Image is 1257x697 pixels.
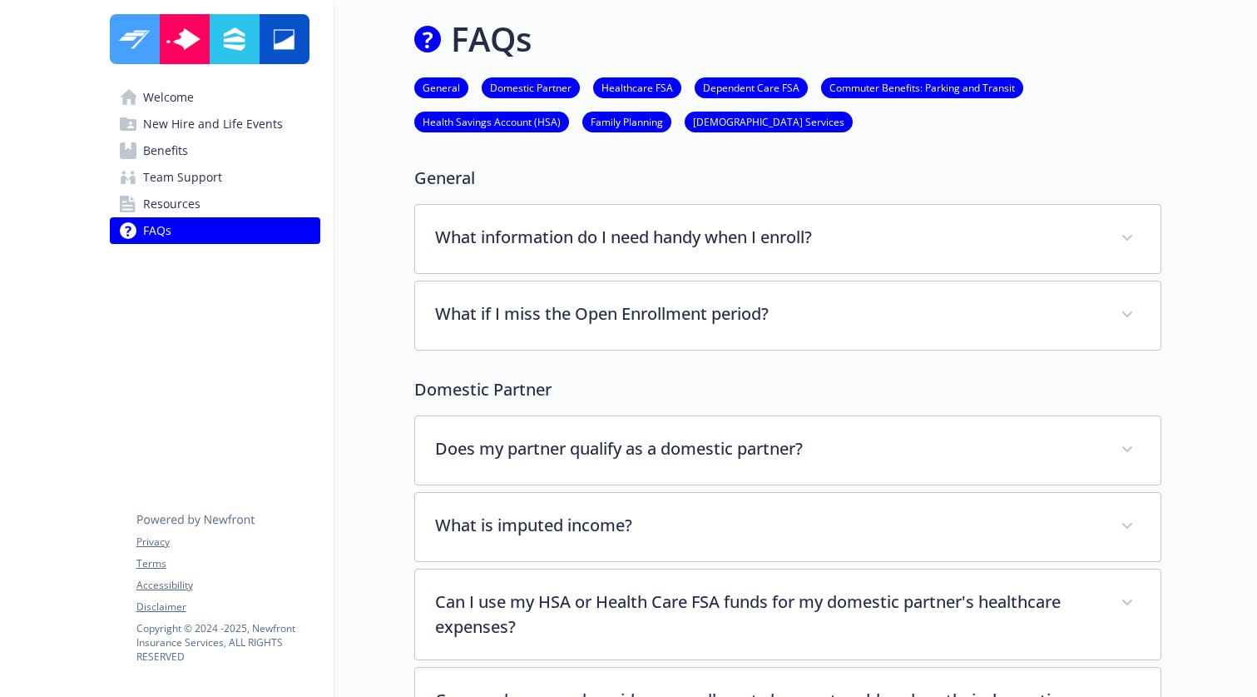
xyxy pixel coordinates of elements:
a: Family Planning [582,113,671,129]
a: Disclaimer [136,600,319,615]
a: Health Savings Account (HSA) [414,113,569,129]
a: FAQs [110,217,320,244]
div: What information do I need handy when I enroll? [415,205,1160,273]
span: New Hire and Life Events [143,111,283,137]
a: Accessibility [136,578,319,593]
a: Healthcare FSA [593,79,681,95]
p: Domestic Partner [414,377,1161,402]
h1: FAQs [451,14,532,64]
div: Does my partner qualify as a domestic partner? [415,416,1160,485]
span: Team Support [143,164,222,191]
p: General [414,166,1161,191]
a: Welcome [110,84,320,111]
a: Dependent Care FSA [695,79,808,95]
div: What if I miss the Open Enrollment period? [415,281,1160,350]
p: Does my partner qualify as a domestic partner? [435,436,1101,461]
div: Can I use my HSA or Health Care FSA funds for my domestic partner's healthcare expenses? [415,570,1160,660]
p: Can I use my HSA or Health Care FSA funds for my domestic partner's healthcare expenses? [435,590,1101,640]
a: General [414,79,468,95]
a: Team Support [110,164,320,191]
span: Benefits [143,137,188,164]
p: Copyright © 2024 - 2025 , Newfront Insurance Services, ALL RIGHTS RESERVED [136,621,319,664]
span: FAQs [143,217,171,244]
a: Terms [136,556,319,571]
a: Resources [110,191,320,217]
a: Domestic Partner [482,79,580,95]
a: New Hire and Life Events [110,111,320,137]
p: What information do I need handy when I enroll? [435,225,1101,250]
p: What if I miss the Open Enrollment period? [435,301,1101,326]
span: Resources [143,191,200,217]
div: What is imputed income? [415,493,1160,561]
a: Commuter Benefits: Parking and Transit [821,79,1023,95]
a: Benefits [110,137,320,164]
p: What is imputed income? [435,513,1101,538]
span: Welcome [143,84,194,111]
a: [DEMOGRAPHIC_DATA] Services [685,113,853,129]
a: Privacy [136,535,319,550]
